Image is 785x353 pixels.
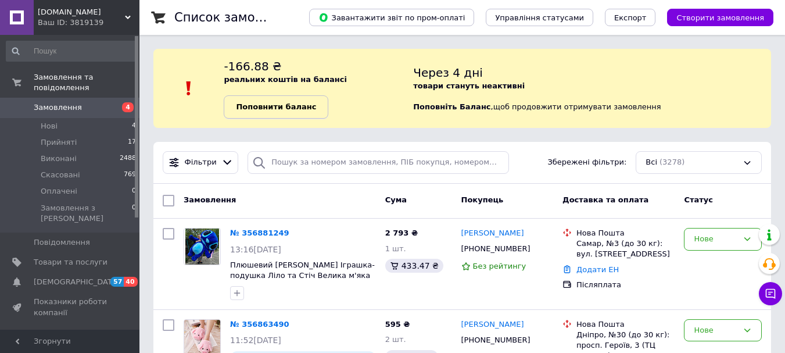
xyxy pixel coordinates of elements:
[124,277,137,287] span: 40
[413,66,483,80] span: Через 4 дні
[230,229,289,237] a: № 356881249
[459,333,533,348] div: [PHONE_NUMBER]
[694,325,738,337] div: Нове
[34,102,82,113] span: Замовлення
[224,59,281,73] span: -166.88 ₴
[38,17,139,28] div: Ваш ID: 3819139
[318,12,465,23] span: Завантажити звіт по пром-оплаті
[34,327,107,348] span: Панель управління
[461,195,504,204] span: Покупець
[120,154,136,164] span: 2488
[576,228,675,238] div: Нова Пошта
[309,9,474,26] button: Завантажити звіт по пром-оплаті
[667,9,773,26] button: Створити замовлення
[34,297,107,318] span: Показники роботи компанії
[110,277,124,287] span: 57
[180,80,198,97] img: :exclamation:
[41,170,80,180] span: Скасовані
[655,13,773,22] a: Створити замовлення
[132,203,136,224] span: 0
[128,137,136,148] span: 17
[41,121,58,131] span: Нові
[184,195,236,204] span: Замовлення
[385,320,410,329] span: 595 ₴
[230,245,281,254] span: 13:16[DATE]
[413,102,490,111] b: Поповніть Баланс
[576,238,675,259] div: Самар, №3 (до 30 кг): вул. [STREET_ADDRESS]
[495,13,584,22] span: Управління статусами
[659,158,684,166] span: (3278)
[230,261,375,302] a: Плюшевий [PERSON_NAME] Іграшка-подушка Ліло та Стіч Велика м'яка іграшка Стіч 160 см, Іграшка обі...
[385,244,406,253] span: 1 шт.
[34,237,90,248] span: Повідомлення
[759,282,782,305] button: Чат з покупцем
[576,319,675,330] div: Нова Пошта
[230,336,281,345] span: 11:52[DATE]
[547,157,626,168] span: Збережені фільтри:
[185,229,219,265] img: Фото товару
[41,186,77,197] span: Оплачені
[385,259,443,273] div: 433.47 ₴
[461,319,524,330] a: [PERSON_NAME]
[385,229,418,237] span: 2 793 ₴
[646,157,657,168] span: Всі
[224,95,328,119] a: Поповнити баланс
[473,262,526,270] span: Без рейтингу
[41,137,77,148] span: Прийняті
[694,233,738,245] div: Нове
[41,154,77,164] span: Виконані
[562,195,648,204] span: Доставка та оплата
[385,335,406,344] span: 2 шт.
[676,13,764,22] span: Створити замовлення
[230,320,289,329] a: № 356863490
[486,9,593,26] button: Управління статусами
[248,151,508,174] input: Пошук за номером замовлення, ПІБ покупця, номером телефону, Email, номером накладної
[122,102,134,112] span: 4
[34,72,139,93] span: Замовлення та повідомлення
[174,10,292,24] h1: Список замовлень
[576,265,619,274] a: Додати ЕН
[459,241,533,256] div: [PHONE_NUMBER]
[185,157,217,168] span: Фільтри
[38,7,125,17] span: YASNO.SHOP
[224,75,347,84] b: реальних коштів на балансі
[236,102,316,111] b: Поповнити баланс
[413,81,525,90] b: товари стануть неактивні
[413,58,771,119] div: , щоб продовжити отримувати замовлення
[605,9,656,26] button: Експорт
[576,280,675,290] div: Післяплата
[684,195,713,204] span: Статус
[124,170,136,180] span: 769
[132,186,136,197] span: 0
[41,203,132,224] span: Замовлення з [PERSON_NAME]
[184,228,221,265] a: Фото товару
[34,277,120,287] span: [DEMOGRAPHIC_DATA]
[34,257,107,268] span: Товари та послуги
[614,13,647,22] span: Експорт
[461,228,524,239] a: [PERSON_NAME]
[132,121,136,131] span: 4
[6,41,137,62] input: Пошук
[385,195,407,204] span: Cума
